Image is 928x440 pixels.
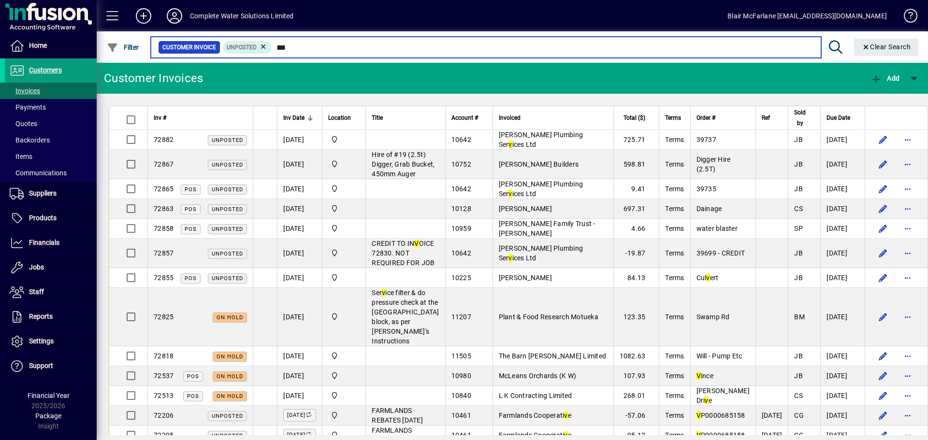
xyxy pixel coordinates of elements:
span: Reports [29,312,53,320]
span: [PERSON_NAME] Family Trust - [PERSON_NAME] [499,220,595,237]
span: P0000685158 [696,412,745,419]
span: CG [794,431,804,439]
span: 72205 [154,431,174,439]
button: Clear [854,39,919,56]
span: 72865 [154,185,174,193]
button: More options [900,309,915,325]
span: CS [794,205,803,213]
div: Inv Date [283,113,316,123]
span: Motueka [328,248,360,258]
span: Inv # [154,113,166,123]
button: Edit [875,156,890,172]
span: Terms [665,313,684,321]
td: [DATE] [277,346,322,366]
span: JB [794,372,803,380]
td: [DATE] [820,386,865,406]
span: 72537 [154,372,174,380]
span: Unposted [212,206,243,213]
span: On hold [217,354,243,360]
span: Cul ert [696,274,719,282]
span: Clear Search [862,43,911,51]
td: 268.01 [613,386,659,406]
span: McLeans Orchards (K W) [499,372,577,380]
span: On hold [217,373,243,380]
span: CG [794,412,804,419]
button: Profile [159,7,190,25]
button: Add [868,70,902,87]
span: 10642 [451,185,471,193]
span: Terms [665,412,684,419]
span: Unposted [227,44,257,51]
span: POS [185,275,197,282]
span: P0000685158 [696,431,745,439]
span: Invoiced [499,113,521,123]
div: Customer Invoices [104,71,203,86]
span: Financial Year [28,392,70,399]
span: 10959 [451,225,471,232]
span: Title [372,113,383,123]
span: Payments [10,103,46,111]
span: 72818 [154,352,174,360]
span: Ser ice filter & do pressure check at the [GEOGRAPHIC_DATA] block, as per [PERSON_NAME]'s Instruc... [372,289,439,345]
span: 39737 [696,136,716,143]
div: Inv # [154,113,247,123]
span: Plant & Food Research Motueka [499,313,598,321]
span: Total ($) [623,113,645,123]
span: [PERSON_NAME] [499,205,552,213]
span: Motueka [328,410,360,421]
span: Quotes [10,120,37,128]
span: On hold [217,393,243,399]
span: 11207 [451,313,471,321]
td: [DATE] [277,386,322,406]
span: 10461 [451,431,471,439]
td: -57.06 [613,406,659,426]
button: Edit [875,408,890,423]
span: Order # [696,113,715,123]
span: Motueka [328,312,360,322]
button: Edit [875,132,890,147]
span: 10128 [451,205,471,213]
div: Total ($) [620,113,654,123]
button: Edit [875,368,890,383]
button: Edit [875,221,890,236]
span: Package [35,412,61,420]
button: More options [900,388,915,403]
span: [PERSON_NAME] Plumbing Ser ices Ltd [499,131,583,148]
label: [DATE] [283,409,316,422]
td: 123.35 [613,288,659,346]
span: 10225 [451,274,471,282]
span: Ref [762,113,770,123]
span: Sold by [794,107,806,128]
span: 72867 [154,160,174,168]
a: Home [5,34,97,58]
button: Edit [875,245,890,261]
span: Terms [665,160,684,168]
td: [DATE] [820,239,865,268]
span: Terms [665,113,681,123]
span: Unposted [212,413,243,419]
span: 72882 [154,136,174,143]
span: Terms [665,249,684,257]
td: [DATE] [820,366,865,386]
button: Edit [875,348,890,364]
span: water blaster [696,225,738,232]
span: Filter [107,43,139,51]
td: [DATE] [277,199,322,219]
span: Motueka [328,184,360,194]
button: Edit [875,270,890,285]
span: Motueka [328,203,360,214]
span: Backorders [10,136,50,144]
span: Products [29,214,57,222]
span: Unposted [212,162,243,168]
span: The Barn [PERSON_NAME] Limited [499,352,607,360]
td: [DATE] [277,366,322,386]
a: Payments [5,99,97,115]
span: On hold [217,314,243,321]
td: [DATE] [277,150,322,179]
a: Staff [5,280,97,304]
button: More options [900,201,915,216]
em: v [564,431,567,439]
span: Motueka [328,223,360,234]
span: JB [794,160,803,168]
span: 11505 [451,352,471,360]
